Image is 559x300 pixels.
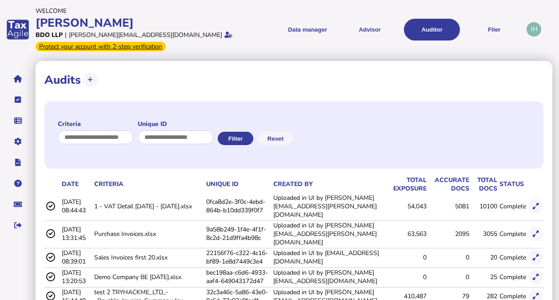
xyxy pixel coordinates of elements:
[528,199,543,214] button: Show in modal
[60,248,92,266] td: [DATE] 08:39:01
[8,69,27,88] button: Home
[8,132,27,151] button: Manage settings
[44,72,81,88] h1: Audits
[8,90,27,109] button: Tasks
[92,268,205,286] td: Demo Company BE [DATE].xlsx
[204,193,272,219] td: 0fca8d2e-3f0c-4ebd-864b-b10dd339f0f7
[427,220,470,247] td: 2095
[8,174,27,193] button: Help pages
[404,19,460,41] button: Auditor
[470,248,498,266] td: 20
[342,19,398,41] button: Shows a dropdown of VAT Advisor options
[92,193,205,219] td: 1 - VAT Detail [DATE] - [DATE].xlsx
[385,193,427,219] td: 54,043
[385,268,427,286] td: 0
[138,120,213,128] label: Unique ID
[204,248,272,266] td: 22156f76-c322-4c16-bf89-1e8d7449c3e4
[36,42,166,51] div: From Oct 1, 2025, 2-step verification will be required to login. Set it up now...
[498,248,527,266] td: Complete
[427,193,470,219] td: 5081
[385,248,427,266] td: 0
[14,121,22,121] i: Data manager
[272,248,386,266] td: Uploaded in UI by [EMAIL_ADDRESS][DOMAIN_NAME]
[92,175,205,193] th: Criteria
[58,120,133,128] label: Criteria
[60,193,92,219] td: [DATE] 08:44:43
[204,175,272,193] th: Unique id
[272,175,386,193] th: Created by
[385,220,427,247] td: 63,563
[498,175,527,193] th: status
[204,268,272,286] td: bec198aa-c6d6-4933-aaf4-649043172d47
[258,132,293,145] button: Reset
[427,175,470,193] th: accurate docs
[8,111,27,130] button: Data manager
[498,220,527,247] td: Complete
[470,268,498,286] td: 25
[385,175,427,193] th: total exposure
[65,31,67,39] div: |
[60,175,92,193] th: date
[470,193,498,219] td: 10100
[272,193,386,219] td: Uploaded in UI by [PERSON_NAME][EMAIL_ADDRESS][PERSON_NAME][DOMAIN_NAME]
[60,268,92,286] td: [DATE] 13:20:53
[224,32,232,38] i: Email verified
[427,248,470,266] td: 0
[92,220,205,247] td: Purchase Invoices.xlsx
[92,248,205,266] td: Sales Invoices first 20.xlsx
[427,268,470,286] td: 0
[262,19,522,41] menu: navigate products
[218,132,253,145] button: Filter
[527,22,541,37] div: Profile settings
[498,268,527,286] td: Complete
[36,7,257,15] div: Welcome
[528,227,543,241] button: Show in modal
[279,19,335,41] button: Shows a dropdown of Data manager options
[36,15,257,31] div: [PERSON_NAME]
[470,175,498,193] th: total docs
[470,220,498,247] td: 3055
[8,216,27,235] button: Sign out
[272,268,386,286] td: Uploaded in UI by [PERSON_NAME][EMAIL_ADDRESS][DOMAIN_NAME]
[69,31,222,39] div: [PERSON_NAME][EMAIL_ADDRESS][DOMAIN_NAME]
[272,220,386,247] td: Uploaded in UI by [PERSON_NAME][EMAIL_ADDRESS][PERSON_NAME][DOMAIN_NAME]
[8,153,27,172] button: Developer hub links
[528,270,543,284] button: Show in modal
[8,195,27,214] button: Raise a support ticket
[466,19,522,41] button: Filer
[60,220,92,247] td: [DATE] 13:31:45
[528,250,543,265] button: Show in modal
[36,31,63,39] div: BDO LLP
[204,220,272,247] td: 9a58b249-1f4e-4f1f-8c2d-21d9ffa4b98c
[498,193,527,219] td: Complete
[83,73,98,87] button: Upload transactions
